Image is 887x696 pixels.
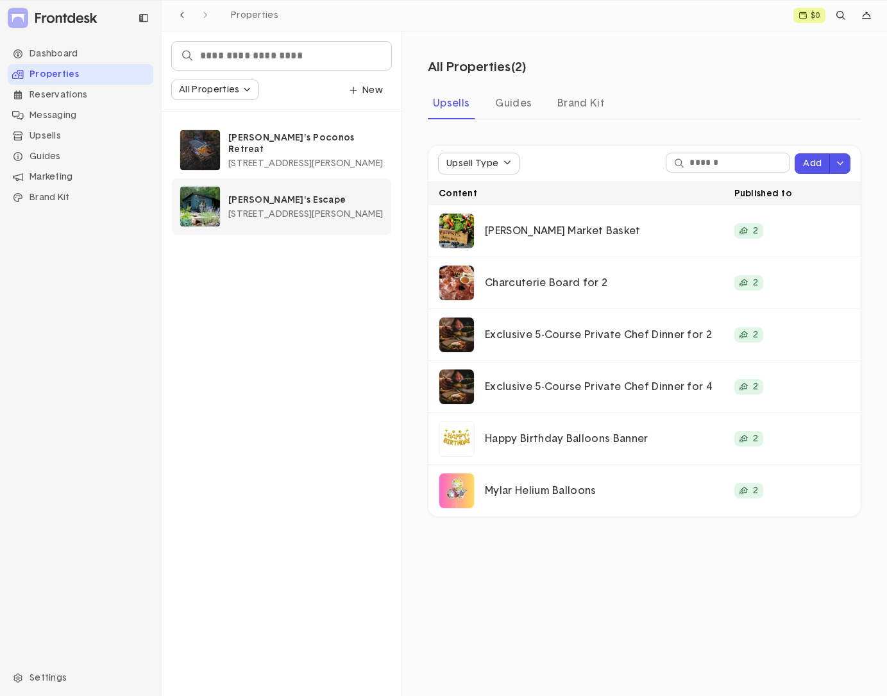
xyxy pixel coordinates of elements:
[753,330,758,339] p: 2
[439,153,519,174] button: Upsell Type
[180,130,220,170] img: Property image
[753,226,758,235] p: 2
[350,85,383,96] p: New
[428,93,475,114] div: Upsells
[8,167,153,187] li: Navigation item
[8,187,153,208] li: Navigation item
[485,276,724,290] p: Charcuterie Board for 2
[8,85,153,105] li: Navigation item
[485,432,724,446] p: Happy Birthday Balloons Banner
[180,187,220,226] img: Property image
[341,80,391,101] button: dropdown trigger
[226,7,283,24] a: Properties
[485,328,724,342] p: Exclusive 5-Course Private Chef Dinner for 2
[856,5,877,26] div: dropdown trigger
[428,61,831,74] p: All Properties ( 2 )
[485,484,724,498] p: Mylar Helium Balloons
[172,80,258,99] button: All Properties
[830,153,850,174] button: dropdown trigger
[228,210,383,219] span: [STREET_ADDRESS][PERSON_NAME]
[753,278,758,287] p: 2
[8,187,153,208] div: Brand Kit
[446,159,498,168] div: Upsell Type
[8,146,153,167] div: Guides
[8,64,153,85] div: Properties
[231,11,278,20] span: Properties
[8,105,153,126] div: Messaging
[8,44,153,64] div: Dashboard
[753,486,758,495] p: 2
[485,225,724,238] p: [PERSON_NAME] Market Basket
[753,434,758,443] p: 2
[490,93,537,114] div: Guides
[8,167,153,187] div: Marketing
[8,126,153,146] div: Upsells
[552,93,610,114] div: Brand Kit
[8,105,153,126] li: Navigation item
[8,668,153,688] div: Settings
[753,382,758,391] p: 2
[8,126,153,146] li: Navigation item
[228,159,383,168] span: [STREET_ADDRESS][PERSON_NAME]
[228,132,384,155] p: [PERSON_NAME]'s Poconos Retreat
[729,182,856,204] div: Published to
[485,380,724,394] p: Exclusive 5-Course Private Chef Dinner for 4
[8,146,153,167] li: Navigation item
[434,182,729,204] div: Content
[793,8,825,23] a: $0
[8,44,153,64] li: Navigation item
[8,64,153,85] li: Navigation item
[179,83,239,97] div: All Properties
[8,85,153,105] div: Reservations
[228,194,384,206] p: [PERSON_NAME]'s Escape
[795,153,830,174] button: Add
